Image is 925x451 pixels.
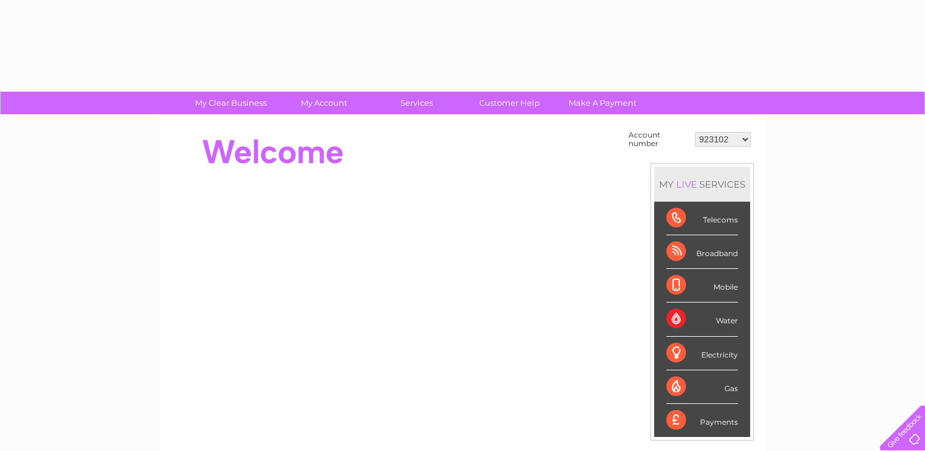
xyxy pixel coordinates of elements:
[666,302,738,336] div: Water
[273,92,374,114] a: My Account
[674,178,699,190] div: LIVE
[666,370,738,404] div: Gas
[625,128,692,151] td: Account number
[666,337,738,370] div: Electricity
[666,202,738,235] div: Telecoms
[552,92,653,114] a: Make A Payment
[459,92,560,114] a: Customer Help
[666,269,738,302] div: Mobile
[666,404,738,437] div: Payments
[366,92,467,114] a: Services
[654,167,750,202] div: MY SERVICES
[180,92,281,114] a: My Clear Business
[666,235,738,269] div: Broadband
